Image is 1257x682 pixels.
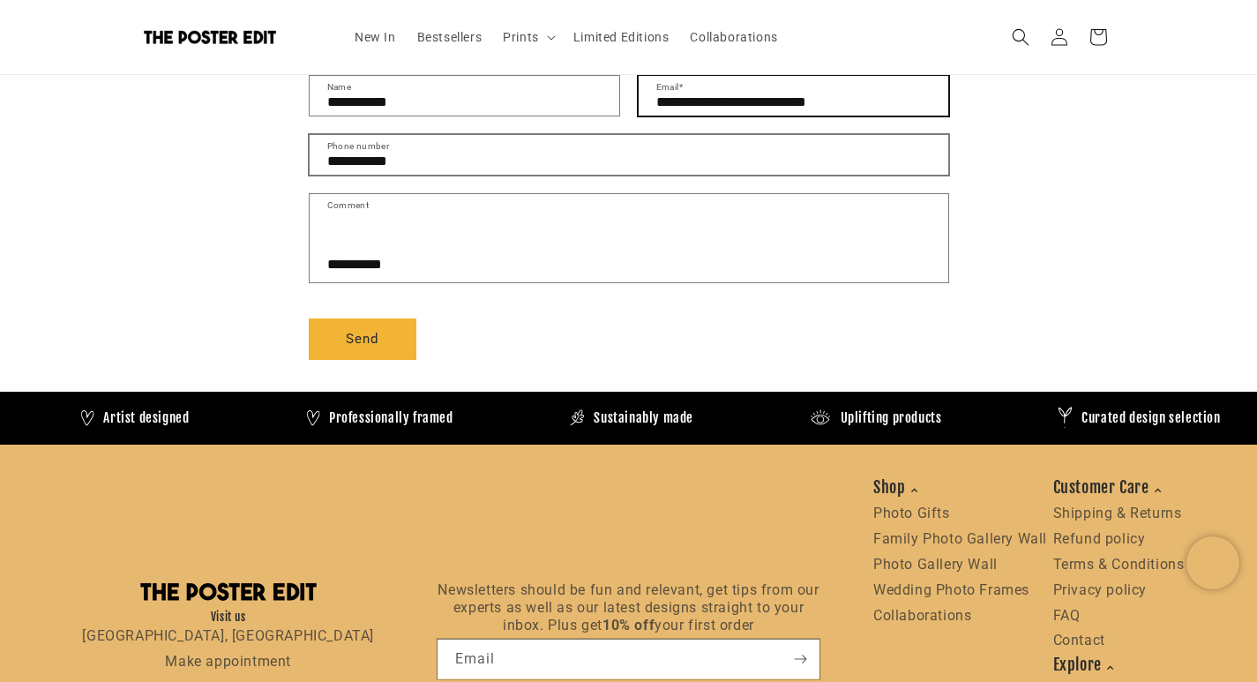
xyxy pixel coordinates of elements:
[781,639,819,680] button: Subscribe
[1001,18,1040,56] summary: Search
[309,319,416,360] button: Send
[1053,632,1105,648] a: Contact
[839,409,940,427] h4: Uplifting products
[1186,536,1239,589] iframe: Chatra live chat
[563,19,680,56] a: Limited Editions
[144,30,276,44] img: The Poster Edit
[1053,530,1146,547] a: Refund policy
[602,617,655,633] span: 10% off
[873,581,1029,598] a: Wedding Photo Frames
[593,409,692,427] h4: Sustainably made
[873,505,950,521] a: Photo Gifts
[1081,409,1219,427] h4: Curated design selection
[165,653,291,670] a: Make appointment
[140,582,317,601] img: The Poster Edit
[492,19,563,56] summary: Prints
[873,477,919,497] span: Shop
[355,29,396,45] span: New In
[873,607,971,624] a: Collaborations
[407,19,493,56] a: Bestsellers
[690,29,777,45] span: Collaborations
[873,556,998,573] a: Photo Gallery Wall
[328,409,453,427] h4: Professionally framed
[573,29,670,45] span: Limited Editions
[679,19,788,56] a: Collaborations
[873,530,1047,547] a: Family Photo Gallery Wall
[73,610,384,625] h5: Visit us
[1053,655,1116,674] span: Explore
[102,409,188,427] h4: Artist designed
[73,624,384,649] p: [GEOGRAPHIC_DATA], [GEOGRAPHIC_DATA]
[1053,581,1147,598] a: Privacy policy
[1053,505,1182,521] a: Shipping & Returns
[437,581,820,634] p: Newsletters should be fun and relevant, get tips from our experts as well as our latest designs s...
[417,29,483,45] span: Bestsellers
[503,29,539,45] span: Prints
[1053,477,1163,497] span: Customer Care
[137,24,326,51] a: The Poster Edit
[1053,556,1185,573] a: Terms & Conditions
[1053,607,1081,624] a: FAQ
[344,19,407,56] a: New In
